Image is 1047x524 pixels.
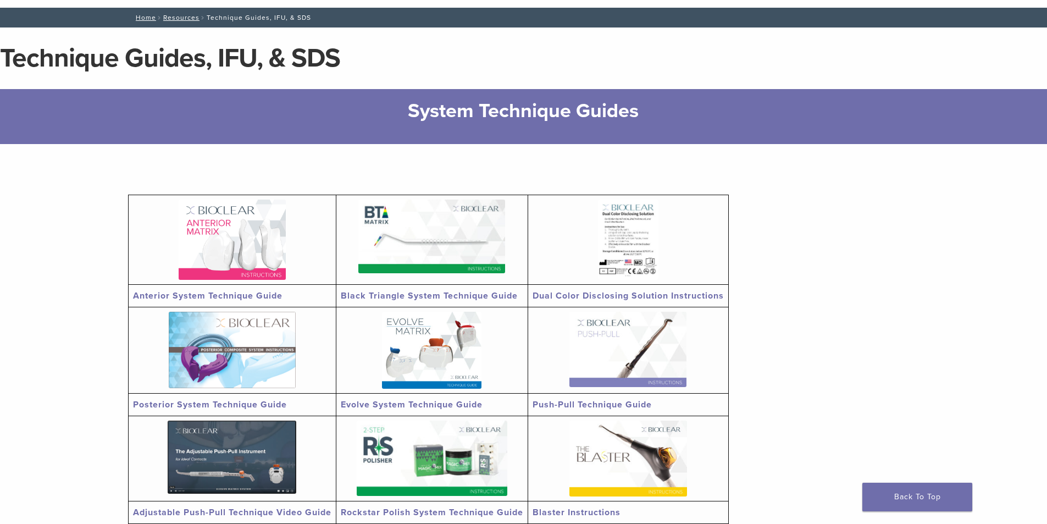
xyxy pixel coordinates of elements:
[156,15,163,20] span: /
[533,507,621,518] a: Blaster Instructions
[133,290,282,301] a: Anterior System Technique Guide
[183,98,865,124] h2: System Technique Guides
[533,399,652,410] a: Push-Pull Technique Guide
[533,290,724,301] a: Dual Color Disclosing Solution Instructions
[341,290,518,301] a: Black Triangle System Technique Guide
[341,507,523,518] a: Rockstar Polish System Technique Guide
[341,399,483,410] a: Evolve System Technique Guide
[132,14,156,21] a: Home
[862,483,972,511] a: Back To Top
[163,14,200,21] a: Resources
[200,15,207,20] span: /
[128,8,919,27] nav: Technique Guides, IFU, & SDS
[133,507,331,518] a: Adjustable Push-Pull Technique Video Guide
[133,399,287,410] a: Posterior System Technique Guide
